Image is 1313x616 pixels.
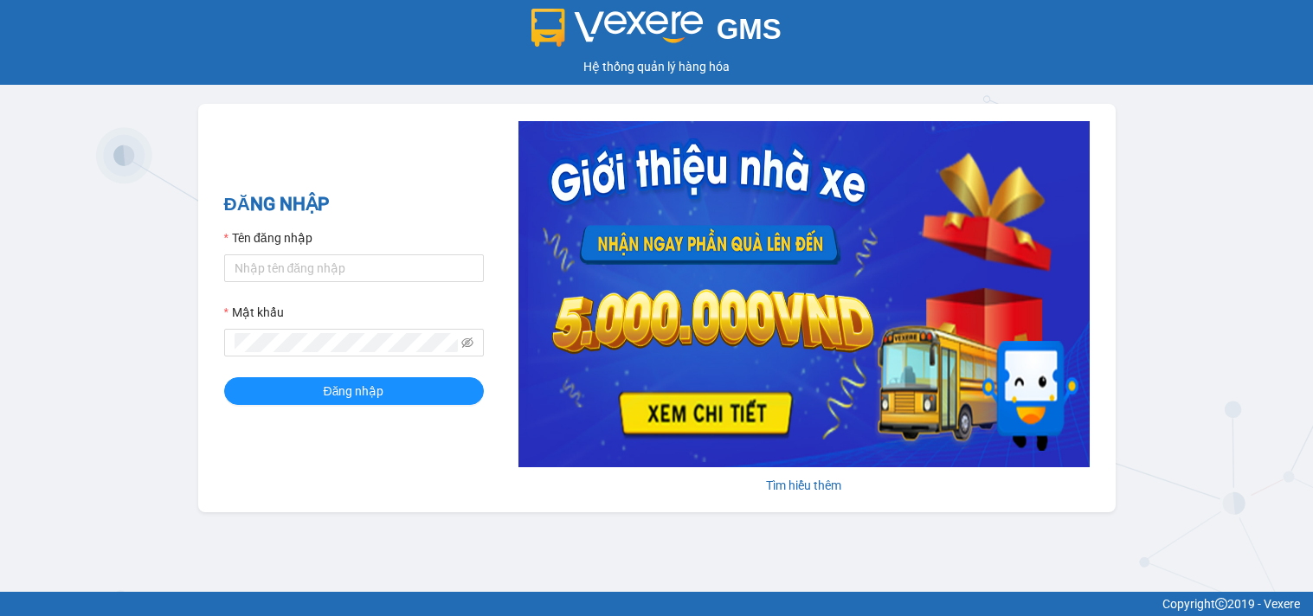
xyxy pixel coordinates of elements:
label: Tên đăng nhập [224,228,312,247]
span: GMS [717,13,782,45]
span: copyright [1215,598,1227,610]
h2: ĐĂNG NHẬP [224,190,484,219]
input: Tên đăng nhập [224,254,484,282]
label: Mật khẩu [224,303,284,322]
span: eye-invisible [461,337,473,349]
button: Đăng nhập [224,377,484,405]
img: banner-0 [518,121,1090,467]
a: GMS [531,26,782,40]
div: Copyright 2019 - Vexere [13,594,1300,613]
input: Mật khẩu [235,333,458,352]
span: Đăng nhập [324,382,384,401]
div: Tìm hiểu thêm [518,476,1090,495]
div: Hệ thống quản lý hàng hóa [4,57,1309,76]
img: logo 2 [531,9,703,47]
